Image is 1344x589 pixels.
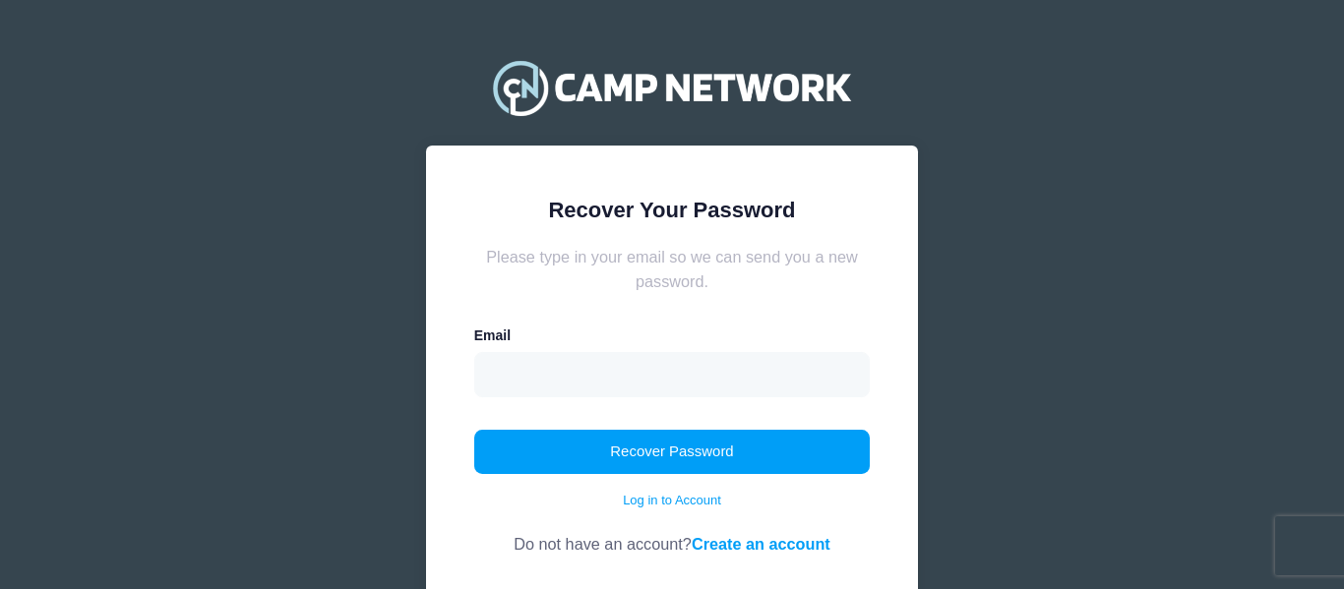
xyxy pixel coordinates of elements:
button: Recover Password [474,430,871,475]
label: Email [474,325,511,346]
a: Create an account [692,535,830,553]
div: Recover Your Password [474,194,871,226]
div: Please type in your email so we can send you a new password. [474,245,871,293]
div: Do not have an account? [474,509,871,556]
img: Camp Network [484,48,860,127]
a: Log in to Account [623,491,721,510]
